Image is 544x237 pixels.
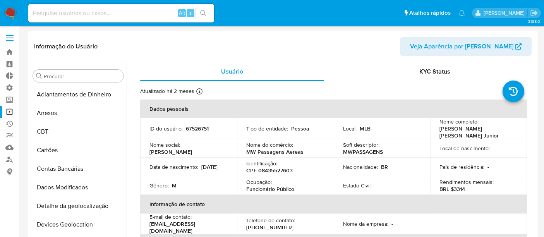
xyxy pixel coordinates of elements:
[458,10,465,16] a: Notificações
[246,217,295,224] p: Telefone de contato :
[439,125,515,139] p: [PERSON_NAME] [PERSON_NAME] Junior
[186,125,209,132] p: 67526751
[381,163,388,170] p: BR
[291,125,309,132] p: Pessoa
[30,141,127,160] button: Cartões
[30,122,127,141] button: CBT
[439,185,465,192] p: BRL $3314
[36,73,42,79] button: Procurar
[484,9,527,17] p: alexandra.macedo@mercadolivre.com
[439,118,479,125] p: Nome completo :
[409,9,451,17] span: Atalhos rápidos
[149,163,198,170] p: Data de nascimento :
[30,197,127,215] button: Detalhe da geolocalização
[246,148,304,155] p: MW Passagens Aereas
[360,125,371,132] p: MLB
[343,148,383,155] p: MWPASSAGENS
[439,145,490,152] p: Local de nascimento :
[30,85,127,104] button: Adiantamentos de Dinheiro
[246,167,293,174] p: CPF 08435527603
[201,163,218,170] p: [DATE]
[221,67,243,76] span: Usuário
[343,182,372,189] p: Estado Civil :
[149,148,192,155] p: [PERSON_NAME]
[375,182,376,189] p: -
[140,88,194,95] p: Atualizado há 2 meses
[419,67,450,76] span: KYC Status
[149,125,183,132] p: ID do usuário :
[149,182,169,189] p: Gênero :
[140,195,527,213] th: Informação de contato
[487,163,489,170] p: -
[343,125,357,132] p: Local :
[530,9,538,17] a: Sair
[439,163,484,170] p: País de residência :
[30,178,127,197] button: Dados Modificados
[172,182,177,189] p: M
[28,8,214,18] input: Pesquise usuários ou casos...
[493,145,494,152] p: -
[400,37,532,56] button: Veja Aparência por [PERSON_NAME]
[149,213,192,220] p: E-mail de contato :
[149,141,180,148] p: Nome social :
[179,9,185,17] span: Alt
[343,141,379,148] p: Soft descriptor :
[195,8,211,19] button: search-icon
[44,73,120,80] input: Procurar
[246,224,293,231] p: [PHONE_NUMBER]
[246,125,288,132] p: Tipo de entidade :
[34,43,98,50] h1: Informação do Usuário
[343,220,388,227] p: Nome da empresa :
[140,100,527,118] th: Dados pessoais
[391,220,393,227] p: -
[246,160,277,167] p: Identificação :
[30,215,127,234] button: Devices Geolocation
[246,179,272,185] p: Ocupação :
[343,163,378,170] p: Nacionalidade :
[30,160,127,178] button: Contas Bancárias
[246,185,294,192] p: Funcionário Público
[410,37,513,56] span: Veja Aparência por [PERSON_NAME]
[30,104,127,122] button: Anexos
[439,179,494,185] p: Rendimentos mensais :
[246,141,293,148] p: Nome do comércio :
[149,220,225,234] p: [EMAIL_ADDRESS][DOMAIN_NAME]
[189,9,192,17] span: s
